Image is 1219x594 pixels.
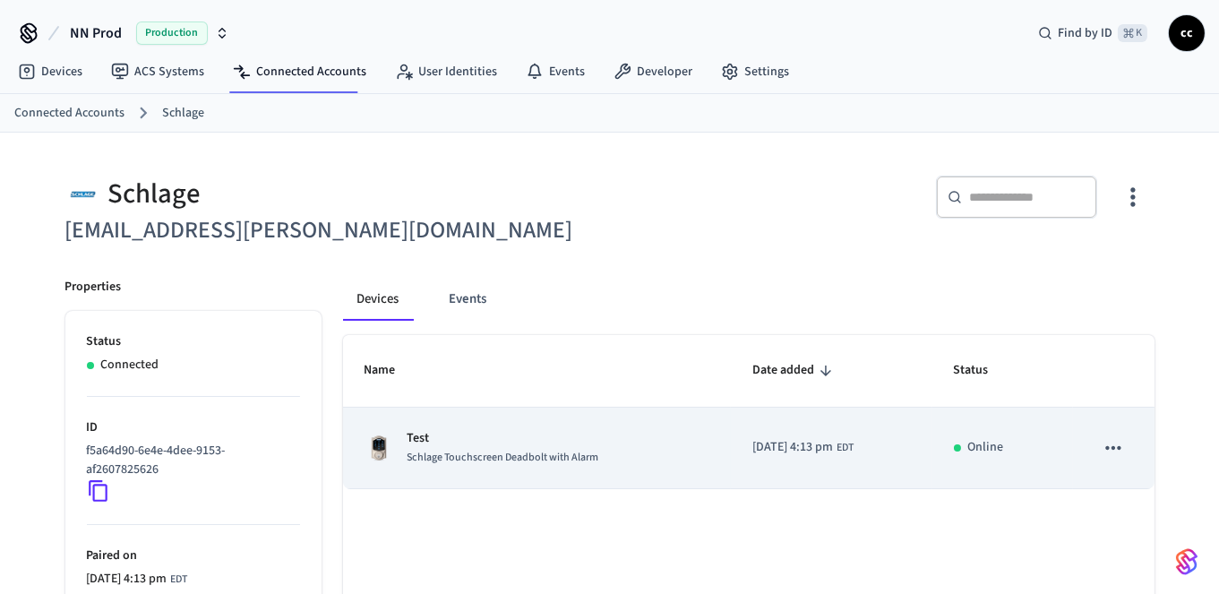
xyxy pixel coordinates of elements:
div: America/New_York [87,570,188,589]
button: cc [1169,15,1205,51]
a: ACS Systems [97,56,219,88]
a: Settings [707,56,803,88]
span: EDT [171,572,188,588]
a: Connected Accounts [219,56,381,88]
p: Status [87,332,300,351]
p: Connected [101,356,159,374]
img: Schlage Sense Smart Deadbolt with Camelot Trim, Front [365,434,393,462]
div: Schlage [65,176,599,212]
div: Find by ID⌘ K [1024,17,1162,49]
span: [DATE] 4:13 pm [87,570,167,589]
span: EDT [837,440,854,456]
a: Developer [599,56,707,88]
button: Devices [343,278,414,321]
div: connected account tabs [343,278,1155,321]
a: Devices [4,56,97,88]
p: Online [968,438,1004,457]
span: Date added [752,357,837,384]
table: sticky table [343,335,1155,489]
p: ID [87,418,300,437]
span: Schlage Touchscreen Deadbolt with Alarm [408,450,599,465]
span: ⌘ K [1118,24,1147,42]
span: Name [365,357,419,384]
img: Schlage Logo, Square [65,176,101,212]
a: Connected Accounts [14,104,124,123]
p: Paired on [87,547,300,565]
span: cc [1171,17,1203,49]
a: Events [511,56,599,88]
button: Events [435,278,502,321]
p: f5a64d90-6e4e-4dee-9153-af2607825626 [87,442,293,479]
span: Status [954,357,1012,384]
a: Schlage [162,104,204,123]
h6: [EMAIL_ADDRESS][PERSON_NAME][DOMAIN_NAME] [65,212,599,249]
span: Production [136,22,208,45]
a: User Identities [381,56,511,88]
div: America/New_York [752,438,854,457]
img: SeamLogoGradient.69752ec5.svg [1176,547,1198,576]
p: Test [408,429,599,448]
span: Find by ID [1058,24,1112,42]
span: NN Prod [70,22,122,44]
p: Properties [65,278,122,297]
span: [DATE] 4:13 pm [752,438,833,457]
